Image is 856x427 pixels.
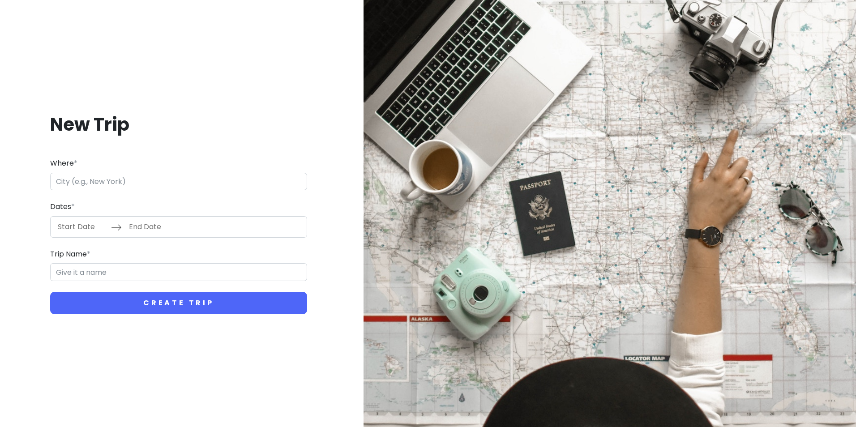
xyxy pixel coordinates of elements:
[50,173,307,191] input: City (e.g., New York)
[50,201,75,213] label: Dates
[50,263,307,281] input: Give it a name
[50,113,307,136] h1: New Trip
[124,217,182,237] input: End Date
[50,248,90,260] label: Trip Name
[50,292,307,314] button: Create Trip
[53,217,111,237] input: Start Date
[50,158,77,169] label: Where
